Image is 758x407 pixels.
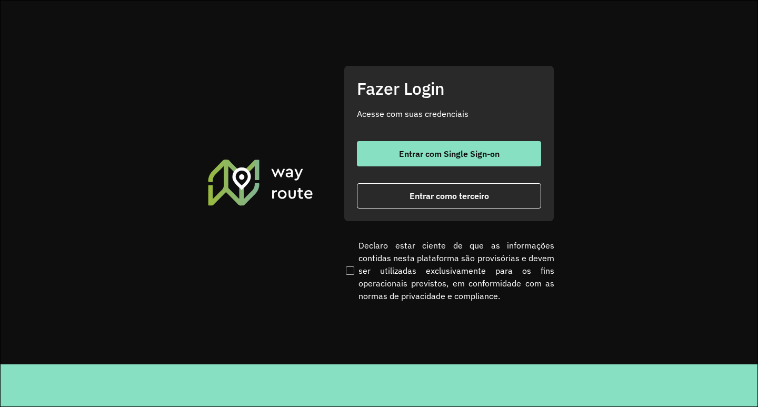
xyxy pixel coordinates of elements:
button: botão [357,183,541,209]
font: Declaro estar ciente de que as informações contidas nesta plataforma são provisórias e devem ser ... [358,240,554,301]
font: Entrar com Single Sign-on [399,148,500,159]
font: Entrar como terceiro [410,191,489,201]
img: Roteirizador AmbevTech [206,158,315,206]
font: Acesse com suas credenciais [357,108,468,119]
font: Fazer Login [357,77,445,100]
button: botão [357,141,541,166]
